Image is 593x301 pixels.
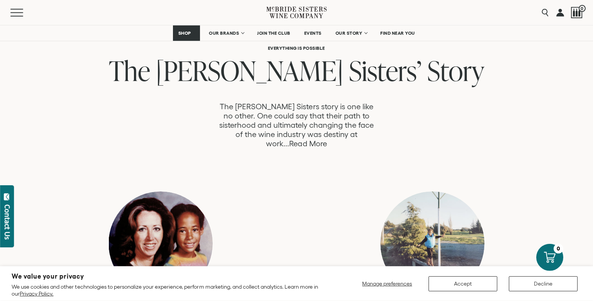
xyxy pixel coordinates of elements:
span: FIND NEAR YOU [380,30,415,36]
a: Privacy Policy. [20,291,53,297]
h6: Everything is Possible [54,46,539,51]
button: Decline [509,276,578,291]
span: Manage preferences [362,281,412,287]
span: OUR BRANDS [209,30,239,36]
span: EVENTS [304,30,322,36]
a: SHOP [173,25,200,41]
a: FIND NEAR YOU [375,25,420,41]
span: Story [427,52,484,89]
span: SHOP [178,30,191,36]
a: Read More [289,139,327,148]
span: JOIN THE CLUB [257,30,290,36]
a: OUR STORY [330,25,372,41]
div: Contact Us [3,205,11,240]
span: [PERSON_NAME] [156,52,343,89]
button: Mobile Menu Trigger [10,9,38,17]
p: We use cookies and other technologies to personalize your experience, perform marketing, and coll... [12,283,329,297]
button: Accept [429,276,497,291]
span: The [109,52,150,89]
div: 0 [554,244,563,254]
span: OUR STORY [335,30,363,36]
p: The [PERSON_NAME] Sisters story is one like no other. One could say that their path to sisterhood... [216,102,377,148]
a: JOIN THE CLUB [252,25,295,41]
span: 0 [579,5,586,12]
button: Manage preferences [357,276,417,291]
span: Sisters’ [349,52,422,89]
a: OUR BRANDS [204,25,248,41]
h2: We value your privacy [12,273,329,280]
a: EVENTS [299,25,327,41]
